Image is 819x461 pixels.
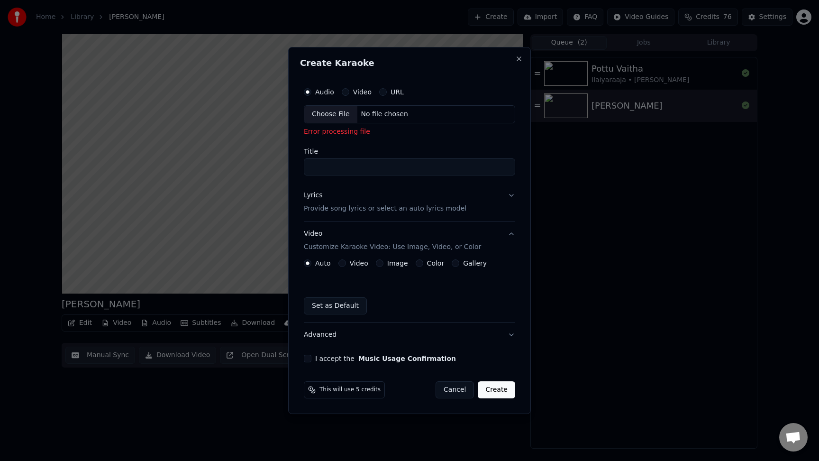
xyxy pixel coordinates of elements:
label: Gallery [463,260,487,267]
button: VideoCustomize Karaoke Video: Use Image, Video, or Color [304,221,515,259]
label: Auto [315,260,331,267]
div: Lyrics [304,191,322,200]
button: Set as Default [304,297,367,314]
div: VideoCustomize Karaoke Video: Use Image, Video, or Color [304,259,515,322]
label: Color [427,260,445,267]
div: No file chosen [357,110,412,119]
button: I accept the [358,355,456,362]
button: Create [478,381,515,398]
span: This will use 5 credits [319,386,381,394]
h2: Create Karaoke [300,59,519,67]
label: Image [387,260,408,267]
label: Title [304,148,515,155]
p: Provide song lyrics or select an auto lyrics model [304,204,466,213]
label: Video [353,89,372,95]
label: Video [350,260,368,267]
button: Advanced [304,323,515,347]
p: Customize Karaoke Video: Use Image, Video, or Color [304,242,481,252]
label: I accept the [315,355,456,362]
div: Error processing file [304,127,515,137]
button: Cancel [436,381,474,398]
div: Choose File [304,106,357,123]
div: Video [304,229,481,252]
label: Audio [315,89,334,95]
label: URL [391,89,404,95]
button: LyricsProvide song lyrics or select an auto lyrics model [304,183,515,221]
